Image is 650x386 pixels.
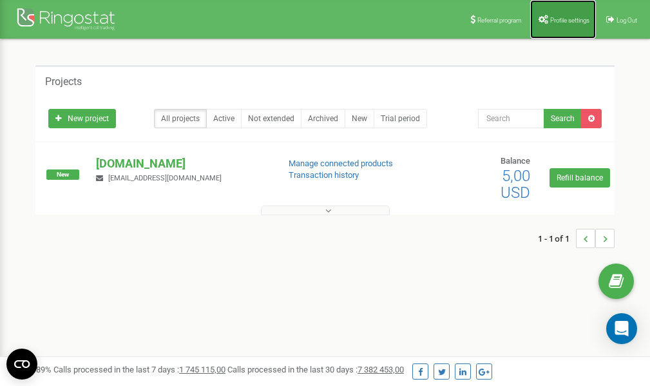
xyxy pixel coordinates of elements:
[301,109,345,128] a: Archived
[550,168,610,188] a: Refill balance
[45,76,82,88] h5: Projects
[544,109,582,128] button: Search
[538,216,615,261] nav: ...
[374,109,427,128] a: Trial period
[96,155,267,172] p: [DOMAIN_NAME]
[538,229,576,248] span: 1 - 1 of 1
[154,109,207,128] a: All projects
[345,109,374,128] a: New
[6,349,37,380] button: Open CMP widget
[46,169,79,180] span: New
[501,156,530,166] span: Balance
[48,109,116,128] a: New project
[501,167,530,202] span: 5,00 USD
[241,109,301,128] a: Not extended
[289,159,393,168] a: Manage connected products
[289,170,359,180] a: Transaction history
[606,313,637,344] div: Open Intercom Messenger
[53,365,225,374] span: Calls processed in the last 7 days :
[206,109,242,128] a: Active
[477,17,522,24] span: Referral program
[550,17,589,24] span: Profile settings
[108,174,222,182] span: [EMAIL_ADDRESS][DOMAIN_NAME]
[478,109,544,128] input: Search
[617,17,637,24] span: Log Out
[358,365,404,374] u: 7 382 453,00
[179,365,225,374] u: 1 745 115,00
[227,365,404,374] span: Calls processed in the last 30 days :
